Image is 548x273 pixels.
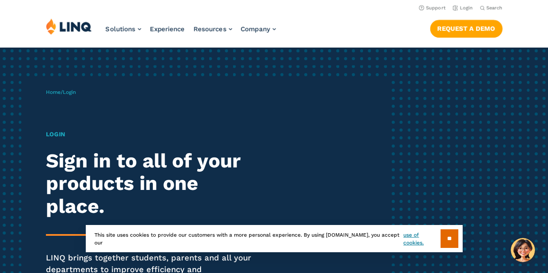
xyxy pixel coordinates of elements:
a: Company [241,25,276,33]
span: / [46,89,76,95]
span: Solutions [106,25,136,33]
span: Resources [194,25,227,33]
img: LINQ | K‑12 Software [46,18,92,35]
a: Support [419,5,446,11]
a: Login [453,5,473,11]
button: Open Search Bar [480,5,503,11]
a: use of cookies. [403,231,440,247]
a: Home [46,89,61,95]
a: Request a Demo [430,20,503,37]
a: Solutions [106,25,141,33]
span: Company [241,25,270,33]
h2: Sign in to all of your products in one place. [46,150,257,218]
div: This site uses cookies to provide our customers with a more personal experience. By using [DOMAIN... [86,225,463,252]
a: Resources [194,25,232,33]
h1: Login [46,130,257,139]
button: Hello, have a question? Let’s chat. [511,238,535,262]
span: Login [63,89,76,95]
nav: Primary Navigation [106,18,276,47]
nav: Button Navigation [430,18,503,37]
span: Search [486,5,503,11]
a: Experience [150,25,185,33]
